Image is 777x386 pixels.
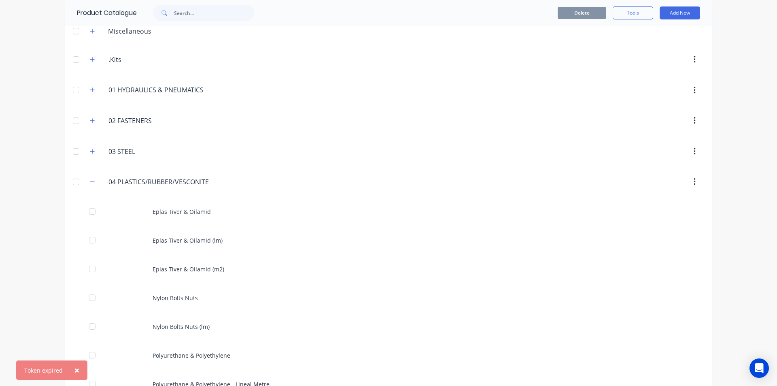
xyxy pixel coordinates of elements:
[613,6,653,19] button: Tools
[174,5,254,21] input: Search...
[102,26,158,36] div: Miscellaneous
[749,358,769,378] div: Open Intercom Messenger
[65,197,712,226] div: Eplas Tiver & Oilamid
[24,366,63,375] div: Token expired
[65,255,712,284] div: Eplas Tiver & Oilamid (m2)
[108,147,204,156] input: Enter category name
[108,116,204,126] input: Enter category name
[66,360,87,380] button: Close
[108,55,204,64] input: Enter category name
[108,177,210,187] input: Enter category name
[65,226,712,255] div: Eplas Tiver & Oilamid (lm)
[660,6,700,19] button: Add New
[558,7,606,19] button: Delete
[65,284,712,312] div: Nylon Bolts Nuts
[74,365,79,376] span: ×
[65,341,712,370] div: Polyurethane & Polyethylene
[108,85,205,95] input: Enter category name
[65,312,712,341] div: Nylon Bolts Nuts (lm)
